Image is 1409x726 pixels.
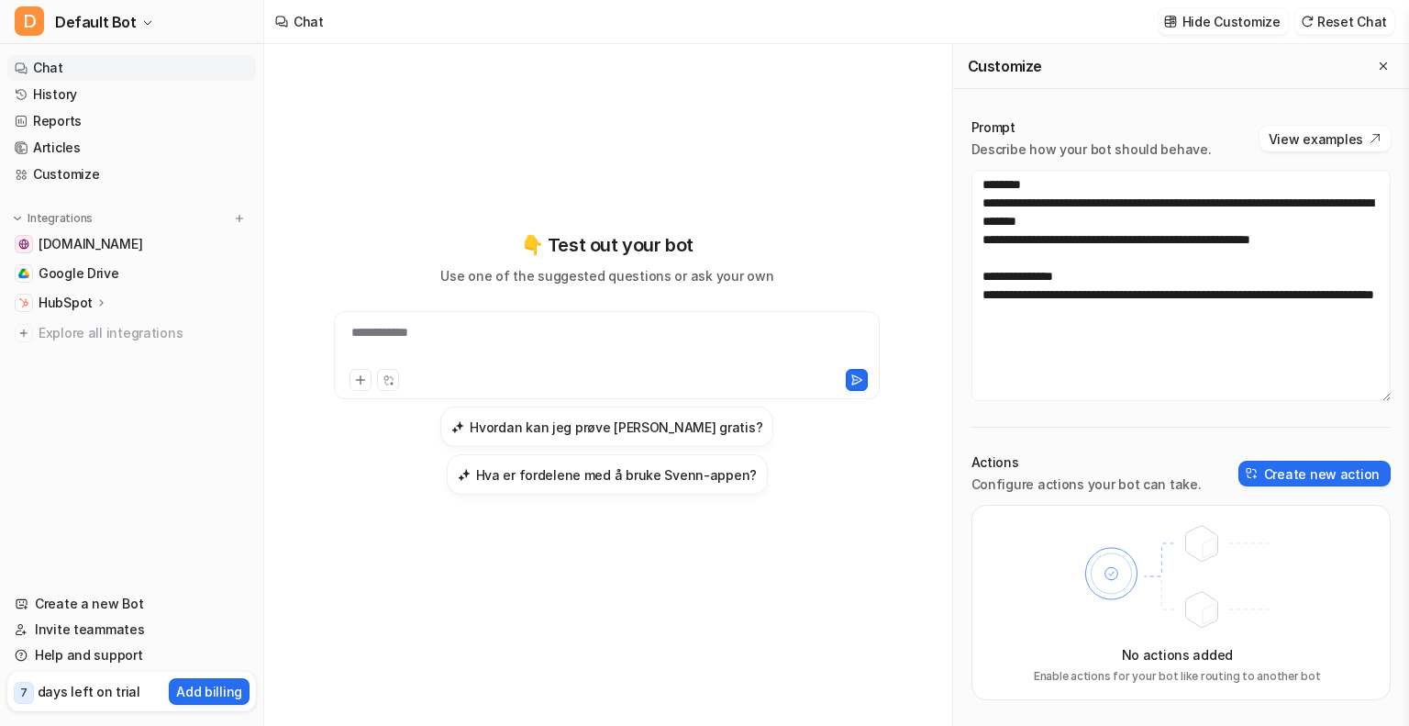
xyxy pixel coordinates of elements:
[1034,668,1321,685] p: Enable actions for your bot like routing to another bot
[1259,126,1391,151] button: View examples
[15,6,44,36] span: D
[1182,12,1281,31] p: Hide Customize
[440,266,773,285] p: Use one of the suggested questions or ask your own
[458,468,471,482] img: Hva er fordelene med å bruke Svenn-appen?
[971,453,1202,472] p: Actions
[233,212,246,225] img: menu_add.svg
[971,475,1202,494] p: Configure actions your bot can take.
[968,57,1042,75] h2: Customize
[176,682,242,701] p: Add billing
[1238,461,1391,486] button: Create new action
[470,418,762,437] h3: Hvordan kan jeg prøve [PERSON_NAME] gratis?
[15,324,33,342] img: explore all integrations
[7,162,256,187] a: Customize
[7,642,256,668] a: Help and support
[7,209,98,228] button: Integrations
[451,420,464,434] img: Hvordan kan jeg prøve Svenn gratis?
[971,118,1212,137] p: Prompt
[38,682,140,701] p: days left on trial
[7,82,256,107] a: History
[7,231,256,257] a: svenn.com[DOMAIN_NAME]
[7,108,256,134] a: Reports
[55,9,137,35] span: Default Bot
[447,454,769,495] button: Hva er fordelene med å bruke Svenn-appen?Hva er fordelene med å bruke Svenn-appen?
[11,212,24,225] img: expand menu
[1295,8,1394,35] button: Reset Chat
[521,231,693,259] p: 👇 Test out your bot
[39,264,119,283] span: Google Drive
[1164,15,1177,28] img: customize
[476,465,758,485] h3: Hva er fordelene med å bruke Svenn-appen?
[7,261,256,286] a: Google DriveGoogle Drive
[1301,15,1314,28] img: reset
[39,318,249,348] span: Explore all integrations
[39,235,142,253] span: [DOMAIN_NAME]
[1372,55,1394,77] button: Close flyout
[971,140,1212,159] p: Describe how your bot should behave.
[18,268,29,279] img: Google Drive
[1159,8,1288,35] button: Hide Customize
[7,135,256,161] a: Articles
[1246,467,1259,480] img: create-action-icon.svg
[18,239,29,250] img: svenn.com
[1122,645,1234,665] p: No actions added
[7,55,256,81] a: Chat
[28,211,93,226] p: Integrations
[169,678,250,705] button: Add billing
[39,294,93,312] p: HubSpot
[294,12,324,31] div: Chat
[7,617,256,642] a: Invite teammates
[7,320,256,346] a: Explore all integrations
[440,407,773,447] button: Hvordan kan jeg prøve Svenn gratis?Hvordan kan jeg prøve [PERSON_NAME] gratis?
[18,297,29,308] img: HubSpot
[7,591,256,617] a: Create a new Bot
[20,685,28,701] p: 7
